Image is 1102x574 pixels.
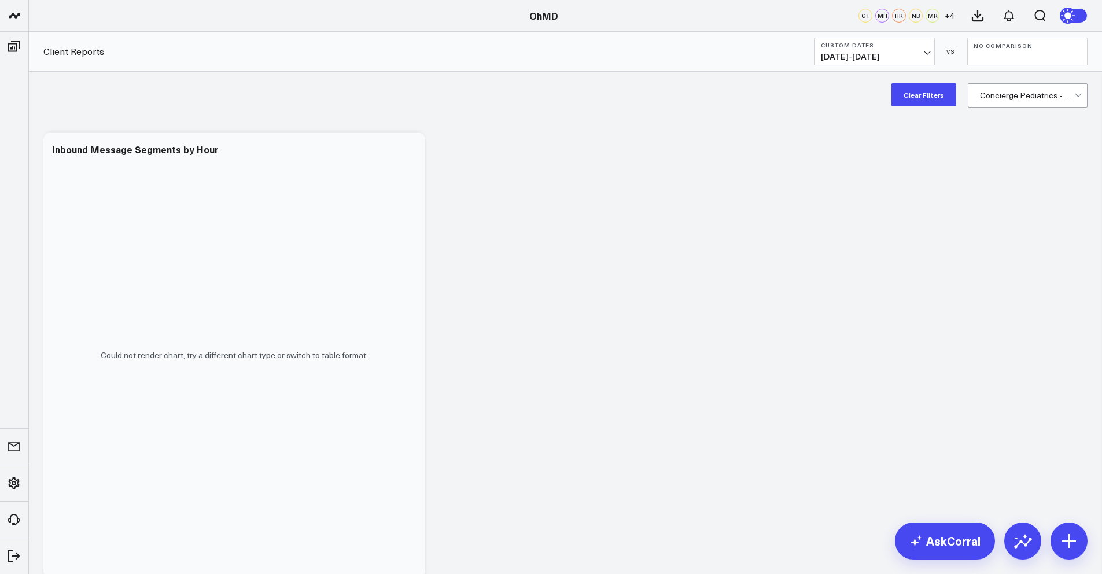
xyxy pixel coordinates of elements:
[821,52,928,61] span: [DATE] - [DATE]
[945,12,954,20] span: + 4
[858,9,872,23] div: GT
[101,351,368,360] p: Could not render chart, try a different chart type or switch to table format.
[529,9,558,22] a: OhMD
[895,523,995,560] a: AskCorral
[926,9,939,23] div: MR
[892,9,906,23] div: HR
[909,9,923,23] div: NB
[875,9,889,23] div: MH
[941,48,961,55] div: VS
[967,38,1088,65] button: No Comparison
[974,42,1081,49] b: No Comparison
[821,42,928,49] b: Custom Dates
[942,9,956,23] button: +4
[43,45,104,58] a: Client Reports
[891,83,956,106] button: Clear Filters
[52,143,219,156] div: Inbound Message Segments by Hour
[814,38,935,65] button: Custom Dates[DATE]-[DATE]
